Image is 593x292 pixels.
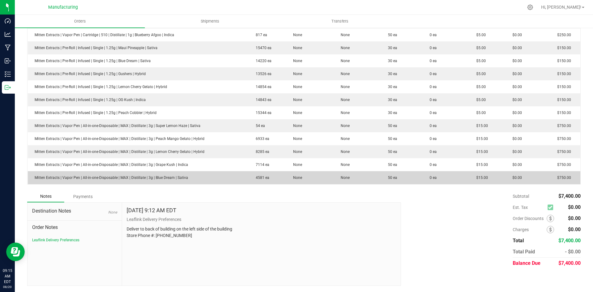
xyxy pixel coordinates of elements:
span: None [290,111,302,115]
span: Mitten Extracts | Pre-Roll | Infused | Single | 1.25g | Peach Cobbler | Hybrid [32,111,157,115]
span: $7,400.00 [558,260,581,266]
span: $5.00 [473,85,486,89]
span: None [290,124,302,128]
inline-svg: Inventory [5,71,11,77]
span: Transfers [323,19,357,24]
span: Est. Tax [513,205,545,210]
span: Destination Notes [32,207,117,215]
span: $750.00 [554,176,571,180]
div: Notes [27,191,64,202]
span: - $0.00 [565,249,581,255]
span: 0 ea [427,46,437,50]
span: Total [513,238,524,243]
span: $7,400.00 [558,238,581,243]
span: $0.00 [509,33,522,37]
span: 15470 ea [253,46,271,50]
span: $15.00 [473,150,488,154]
span: 4581 ea [253,176,269,180]
span: $0.00 [509,46,522,50]
span: $5.00 [473,98,486,102]
span: $150.00 [554,111,571,115]
span: 0 ea [427,124,437,128]
span: None [338,33,350,37]
span: None [290,72,302,76]
span: $5.00 [473,46,486,50]
span: 54 ea [253,124,265,128]
span: $5.00 [473,111,486,115]
span: 50 ea [385,150,397,154]
span: Mitten Extracts | Vapor Pen | All-in-one-Disposable | MAX | Distillate | 3g | Peach Mango Gelato ... [32,137,204,141]
span: 30 ea [385,85,397,89]
span: 15344 ea [253,111,271,115]
inline-svg: Dashboard [5,18,11,24]
span: None [290,85,302,89]
span: Manufacturing [48,5,78,10]
span: $15.00 [473,124,488,128]
span: 0 ea [427,59,437,63]
span: Mitten Extracts | Vapor Pen | All-in-one-Disposable | MAX | Distillate | 3g | Blue Dream | Sativa [32,176,188,180]
span: $15.00 [473,137,488,141]
iframe: Resource center [6,243,25,261]
span: 0 ea [427,72,437,76]
span: None [338,111,350,115]
a: Shipments [145,15,275,28]
span: 30 ea [385,72,397,76]
span: Total Paid [513,249,535,255]
inline-svg: Analytics [5,31,11,37]
span: 50 ea [385,176,397,180]
span: None [338,98,350,102]
a: Transfers [275,15,405,28]
span: $150.00 [554,46,571,50]
span: None [338,59,350,63]
span: 0 ea [427,137,437,141]
span: Orders [66,19,94,24]
span: 0 ea [427,176,437,180]
span: Mitten Extracts | Pre-Roll | Infused | Single | 1.25g | OG Kush | Indica [32,98,146,102]
span: 0 ea [427,150,437,154]
span: 14843 ea [253,98,271,102]
span: 0 ea [427,111,437,115]
span: Mitten Extracts | Vapor Pen | All-in-one-Disposable | MAX | Distillate | 3g | Lemon Cherry Gelato... [32,150,204,154]
span: 50 ea [385,137,397,141]
div: Payments [64,191,101,202]
span: $750.00 [554,150,571,154]
span: $750.00 [554,137,571,141]
span: Mitten Extracts | Pre-Roll | Infused | Single | 1.25g | Maui Pineapple | Sativa [32,46,158,50]
span: $0.00 [509,124,522,128]
span: $15.00 [473,163,488,167]
span: $0.00 [568,204,581,210]
span: 0 ea [427,98,437,102]
h4: [DATE] 9:12 AM EDT [127,207,176,214]
span: None [338,176,350,180]
inline-svg: Outbound [5,84,11,91]
span: 30 ea [385,46,397,50]
span: None [338,124,350,128]
span: Charges [513,227,547,232]
span: Hi, [PERSON_NAME]! [541,5,581,10]
span: Mitten Extracts | Vapor Pen | Cartridge | 510 | Distillate | 1g | Blueberry Afgoo | Indica [32,33,174,37]
span: $250.00 [554,33,571,37]
a: Orders [15,15,145,28]
span: $0.00 [509,176,522,180]
span: $0.00 [509,85,522,89]
span: None [290,137,302,141]
button: Leaflink Delivery Preferences [32,237,79,243]
span: $5.00 [473,59,486,63]
span: None [338,137,350,141]
p: 08/20 [3,285,12,289]
span: 0 ea [427,85,437,89]
span: $0.00 [509,137,522,141]
span: Shipments [192,19,228,24]
span: 50 ea [385,163,397,167]
span: 13526 ea [253,72,271,76]
div: Manage settings [526,4,534,10]
span: Subtotal [513,194,529,199]
span: 30 ea [385,98,397,102]
span: 7114 ea [253,163,269,167]
span: $150.00 [554,98,571,102]
span: Mitten Extracts | Vapor Pen | All-in-one-Disposable | MAX | Distillate | 3g | Grape Kush | Indica [32,163,188,167]
span: $150.00 [554,85,571,89]
span: 14220 ea [253,59,271,63]
span: $0.00 [509,59,522,63]
span: 30 ea [385,111,397,115]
